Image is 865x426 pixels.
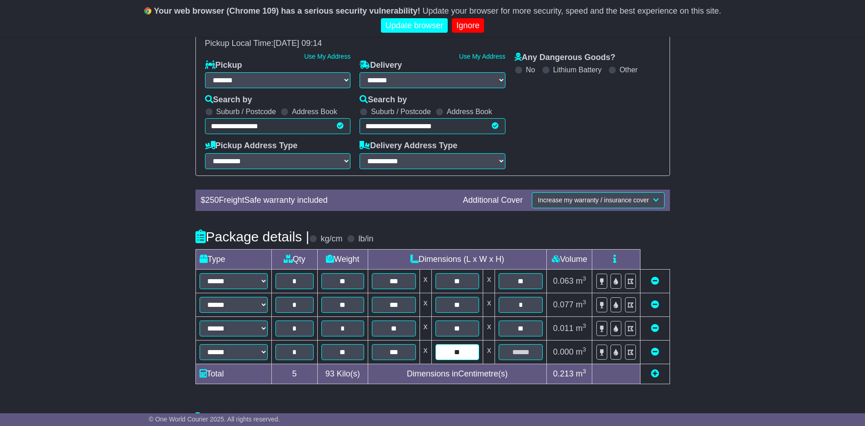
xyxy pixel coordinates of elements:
[651,276,659,286] a: Remove this item
[368,249,547,269] td: Dimensions (L x W x H)
[483,269,495,293] td: x
[420,316,431,340] td: x
[651,347,659,356] a: Remove this item
[154,6,420,15] b: Your web browser (Chrome 109) has a serious security vulnerability!
[371,107,431,116] label: Suburb / Postcode
[483,340,495,364] td: x
[538,196,649,204] span: Increase my warranty / insurance cover
[583,368,586,375] sup: 3
[422,6,721,15] span: Update your browser for more security, speed and the best experience on this site.
[274,39,322,48] span: [DATE] 09:14
[583,275,586,282] sup: 3
[216,107,276,116] label: Suburb / Postcode
[358,234,373,244] label: lb/in
[317,249,368,269] td: Weight
[553,369,574,378] span: 0.213
[420,293,431,316] td: x
[360,141,457,151] label: Delivery Address Type
[583,299,586,306] sup: 3
[195,364,271,384] td: Total
[325,369,335,378] span: 93
[205,195,219,205] span: 250
[195,249,271,269] td: Type
[576,276,586,286] span: m
[420,269,431,293] td: x
[452,18,484,33] a: Ignore
[458,195,527,205] div: Additional Cover
[292,107,337,116] label: Address Book
[360,95,407,105] label: Search by
[583,346,586,353] sup: 3
[526,65,535,74] label: No
[368,364,547,384] td: Dimensions in Centimetre(s)
[320,234,342,244] label: kg/cm
[483,293,495,316] td: x
[576,347,586,356] span: m
[620,65,638,74] label: Other
[381,18,448,33] a: Update browser
[483,316,495,340] td: x
[553,276,574,286] span: 0.063
[205,60,242,70] label: Pickup
[200,39,665,49] div: Pickup Local Time:
[459,53,505,60] a: Use My Address
[651,324,659,333] a: Remove this item
[149,416,280,423] span: © One World Courier 2025. All rights reserved.
[547,249,592,269] td: Volume
[205,141,298,151] label: Pickup Address Type
[651,300,659,309] a: Remove this item
[532,192,664,208] button: Increase my warranty / insurance cover
[271,364,317,384] td: 5
[576,300,586,309] span: m
[576,324,586,333] span: m
[420,340,431,364] td: x
[271,249,317,269] td: Qty
[553,65,602,74] label: Lithium Battery
[553,300,574,309] span: 0.077
[553,324,574,333] span: 0.011
[515,53,615,63] label: Any Dangerous Goods?
[651,369,659,378] a: Add new item
[196,195,459,205] div: $ FreightSafe warranty included
[304,53,350,60] a: Use My Address
[360,60,402,70] label: Delivery
[195,229,310,244] h4: Package details |
[205,95,252,105] label: Search by
[447,107,492,116] label: Address Book
[553,347,574,356] span: 0.000
[317,364,368,384] td: Kilo(s)
[583,322,586,329] sup: 3
[576,369,586,378] span: m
